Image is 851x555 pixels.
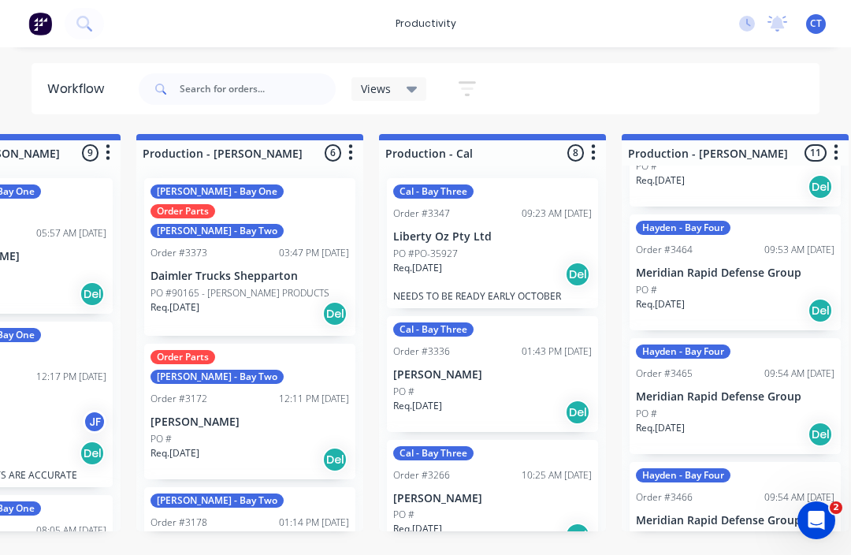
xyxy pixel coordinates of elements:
div: 05:57 AM [DATE] [36,226,106,240]
div: Cal - Bay ThreeOrder #334709:23 AM [DATE]Liberty Oz Pty LtdPO #PO-35927Req.[DATE]DelNEEDS TO BE R... [387,178,598,308]
div: Hayden - Bay Four [636,345,730,359]
div: Order #3178 [151,516,207,530]
div: JF [83,410,106,434]
div: Cal - Bay Three [393,184,474,199]
p: PO # [636,531,657,545]
div: Cal - Bay ThreeOrder #333601:43 PM [DATE][PERSON_NAME]PO #Req.[DATE]Del [387,316,598,432]
div: Del [80,441,105,466]
div: Order Parts[PERSON_NAME] - Bay TwoOrder #317212:11 PM [DATE][PERSON_NAME]PO #Req.[DATE]Del [144,344,355,479]
div: Order #3465 [636,367,693,381]
div: 10:25 AM [DATE] [522,468,592,482]
div: Order #3464 [636,243,693,257]
p: Daimler Trucks Shepparton [151,270,349,283]
p: PO #90165 - [PERSON_NAME] PRODUCTS [151,286,329,300]
p: Req. [DATE] [636,173,685,188]
div: Order #3466 [636,490,693,505]
div: Order #3347 [393,207,450,221]
p: Req. [DATE] [636,297,685,311]
p: Req. [DATE] [393,399,442,413]
div: 03:47 PM [DATE] [279,246,349,260]
p: PO # [151,432,172,446]
div: Hayden - Bay FourOrder #346509:54 AM [DATE]Meridian Rapid Defense GroupPO #Req.[DATE]Del [630,338,841,454]
div: Del [565,262,590,287]
div: Del [808,174,833,199]
p: [PERSON_NAME] [393,368,592,382]
p: PO # [393,508,414,522]
p: Meridian Rapid Defense Group [636,266,834,280]
div: 08:05 AM [DATE] [36,523,106,538]
div: Del [565,523,590,548]
p: PO #PO-35927 [393,247,458,261]
div: Order #3373 [151,246,207,260]
div: 09:23 AM [DATE] [522,207,592,221]
div: Del [808,422,833,447]
p: Meridian Rapid Defense Group [636,390,834,404]
div: productivity [388,12,464,35]
div: Del [80,281,105,307]
p: [PERSON_NAME] [393,492,592,505]
div: 09:54 AM [DATE] [764,490,834,505]
div: Cal - Bay Three [393,322,474,337]
input: Search for orders... [180,73,336,105]
div: Hayden - Bay FourOrder #346409:53 AM [DATE]Meridian Rapid Defense GroupPO #Req.[DATE]Del [630,214,841,330]
div: Hayden - Bay Four [636,221,730,235]
div: Del [808,298,833,323]
div: Del [322,301,347,326]
p: Liberty Oz Pty Ltd [393,230,592,244]
div: 01:14 PM [DATE] [279,516,349,530]
p: Req. [DATE] [393,261,442,275]
div: 01:43 PM [DATE] [522,345,592,359]
div: Order #3266 [393,468,450,482]
div: Order #3172 [151,392,207,406]
div: [PERSON_NAME] - Bay Two [151,224,284,238]
div: 12:17 PM [DATE] [36,370,106,384]
p: PO # [636,407,657,421]
span: CT [810,17,822,31]
div: 12:11 PM [DATE] [279,392,349,406]
p: Req. [DATE] [151,446,199,460]
p: Meridian Rapid Defense Group [636,514,834,527]
img: Factory [28,12,52,35]
span: 2 [830,501,842,514]
div: Cal - Bay Three [393,446,474,460]
div: Order Parts [151,350,215,364]
p: Req. [DATE] [636,421,685,435]
p: NEEDS TO BE READY EARLY OCTOBER [393,290,592,302]
iframe: Intercom live chat [797,501,835,539]
p: PO # [636,283,657,297]
p: Req. [DATE] [393,522,442,536]
p: [PERSON_NAME] [151,415,349,429]
div: Workflow [47,80,112,99]
p: PO # [393,385,414,399]
div: Order Parts [151,204,215,218]
div: [PERSON_NAME] - Bay Two [151,370,284,384]
div: Hayden - Bay Four [636,468,730,482]
div: Del [565,400,590,425]
p: PO # [636,159,657,173]
div: [PERSON_NAME] - Bay OneOrder Parts[PERSON_NAME] - Bay TwoOrder #337303:47 PM [DATE]Daimler Trucks... [144,178,355,336]
div: Order #3336 [393,345,450,359]
div: 09:54 AM [DATE] [764,367,834,381]
span: Views [361,80,391,97]
div: 09:53 AM [DATE] [764,243,834,257]
div: [PERSON_NAME] - Bay One [151,184,284,199]
div: [PERSON_NAME] - Bay Two [151,494,284,508]
div: Del [322,447,347,472]
p: Req. [DATE] [151,300,199,315]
